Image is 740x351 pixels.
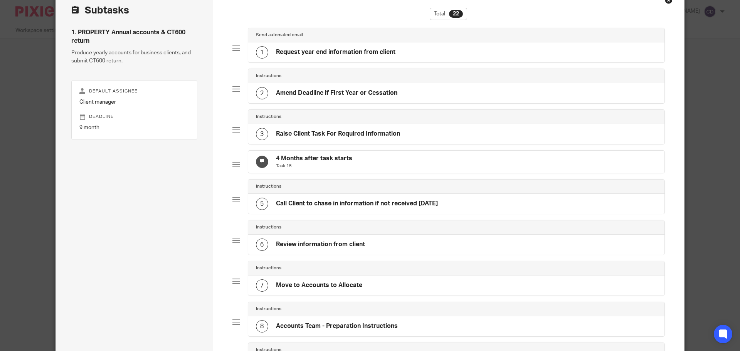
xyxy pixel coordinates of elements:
[256,73,281,79] h4: Instructions
[276,281,362,289] h4: Move to Accounts to Allocate
[256,32,303,38] h4: Send automated email
[79,114,189,120] p: Deadline
[256,320,268,333] div: 8
[71,4,129,17] h2: Subtasks
[276,200,438,208] h4: Call Client to chase in information if not received [DATE]
[256,279,268,292] div: 7
[276,240,365,249] h4: Review information from client
[449,10,463,18] div: 22
[276,130,400,138] h4: Raise Client Task For Required Information
[79,98,189,106] p: Client manager
[71,29,197,45] h4: 1. PROPERTY Annual accounts & CT600 return
[276,163,352,169] p: Task 15
[256,114,281,120] h4: Instructions
[79,124,189,131] p: 9 month
[71,49,197,65] p: Produce yearly accounts for business clients, and submit CT600 return.
[256,224,281,230] h4: Instructions
[256,87,268,99] div: 2
[79,88,189,94] p: Default assignee
[430,8,467,20] div: Total
[256,128,268,140] div: 3
[256,198,268,210] div: 5
[256,238,268,251] div: 6
[256,183,281,190] h4: Instructions
[276,322,398,330] h4: Accounts Team - Preparation Instructions
[276,48,395,56] h4: Request year end information from client
[256,46,268,59] div: 1
[256,306,281,312] h4: Instructions
[256,265,281,271] h4: Instructions
[276,89,397,97] h4: Amend Deadline if First Year or Cessation
[276,155,352,163] h4: 4 Months after task starts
